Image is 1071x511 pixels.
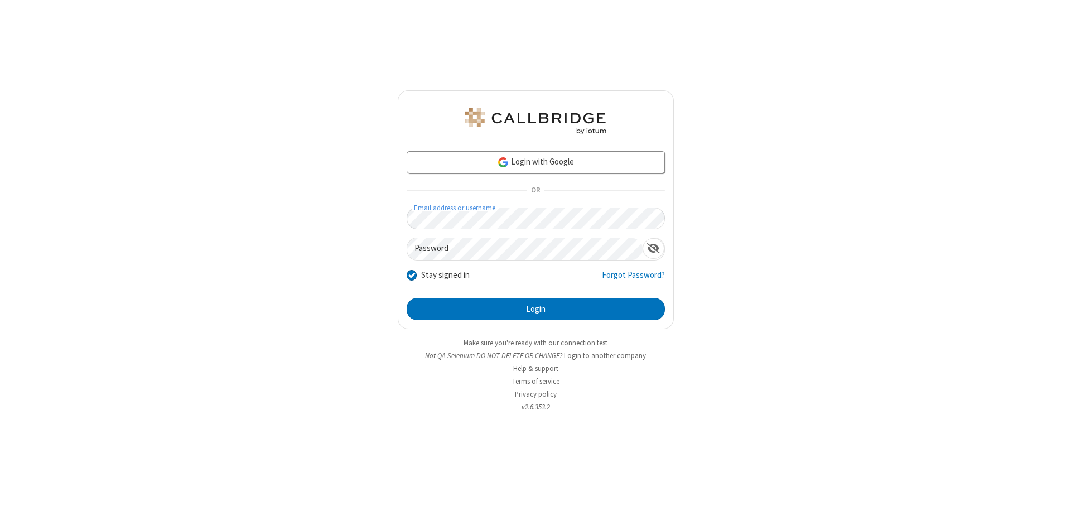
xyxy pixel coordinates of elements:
a: Make sure you're ready with our connection test [464,338,607,348]
iframe: Chat [1043,482,1063,503]
img: QA Selenium DO NOT DELETE OR CHANGE [463,108,608,134]
input: Email address or username [407,208,665,229]
a: Login with Google [407,151,665,173]
img: google-icon.png [497,156,509,168]
span: OR [527,183,544,199]
li: Not QA Selenium DO NOT DELETE OR CHANGE? [398,350,674,361]
a: Help & support [513,364,558,373]
a: Terms of service [512,377,559,386]
button: Login to another company [564,350,646,361]
a: Forgot Password? [602,269,665,290]
a: Privacy policy [515,389,557,399]
div: Show password [643,238,664,259]
input: Password [407,238,643,260]
li: v2.6.353.2 [398,402,674,412]
label: Stay signed in [421,269,470,282]
button: Login [407,298,665,320]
